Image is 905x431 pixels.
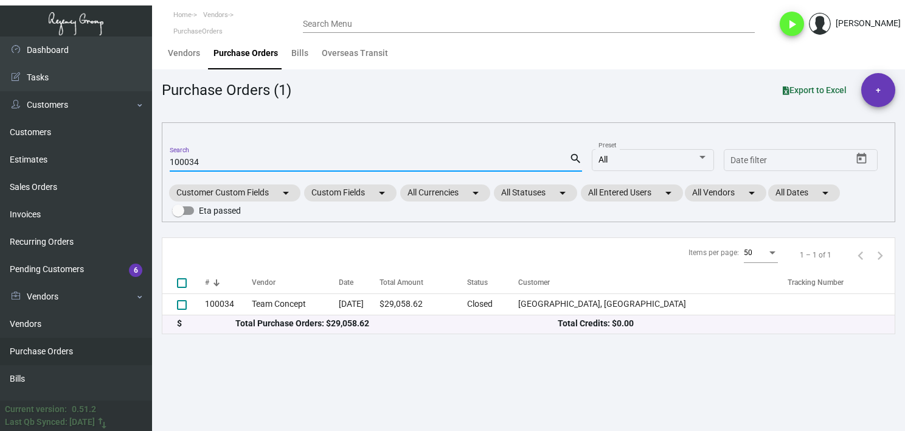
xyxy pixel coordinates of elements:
span: Home [173,11,192,19]
mat-icon: arrow_drop_down [555,186,570,200]
span: 50 [744,248,752,257]
mat-icon: arrow_drop_down [818,186,833,200]
div: Date [339,277,353,288]
mat-icon: arrow_drop_down [375,186,389,200]
td: Closed [467,293,518,315]
span: Export to Excel [783,85,847,95]
mat-chip: All Dates [768,184,840,201]
span: Eta passed [199,203,241,218]
div: Tracking Number [788,277,895,288]
div: Total Purchase Orders: $29,058.62 [235,317,558,330]
img: admin@bootstrapmaster.com [809,13,831,35]
button: play_arrow [780,12,804,36]
mat-chip: Customer Custom Fields [169,184,300,201]
div: Vendor [252,277,339,288]
input: End date [778,156,837,166]
mat-select: Items per page: [744,249,778,258]
mat-chip: All Entered Users [581,184,683,201]
div: Items per page: [688,247,739,258]
mat-icon: arrow_drop_down [279,186,293,200]
div: Vendor [252,277,276,288]
td: 100034 [205,293,252,315]
div: # [205,277,252,288]
mat-chip: All Vendors [685,184,766,201]
span: All [598,155,608,164]
div: Vendors [168,47,200,60]
mat-icon: arrow_drop_down [661,186,676,200]
mat-chip: All Currencies [400,184,490,201]
div: Purchase Orders (1) [162,79,291,101]
div: # [205,277,209,288]
div: Current version: [5,403,67,416]
div: 0.51.2 [72,403,96,416]
button: + [861,73,895,107]
input: Start date [730,156,768,166]
mat-icon: search [569,152,582,166]
div: 1 – 1 of 1 [800,250,831,261]
span: Vendors [203,11,228,19]
span: + [876,73,881,107]
mat-chip: Custom Fields [304,184,397,201]
td: [DATE] [339,293,380,315]
div: Tracking Number [788,277,844,288]
button: Previous page [851,245,870,265]
div: Bills [291,47,308,60]
td: [GEOGRAPHIC_DATA], [GEOGRAPHIC_DATA] [518,293,788,315]
i: play_arrow [785,17,799,32]
button: Export to Excel [773,79,856,101]
div: Status [467,277,518,288]
span: PurchaseOrders [173,27,223,35]
mat-icon: arrow_drop_down [744,186,759,200]
mat-icon: arrow_drop_down [468,186,483,200]
div: Last Qb Synced: [DATE] [5,416,95,429]
div: Status [467,277,488,288]
div: Purchase Orders [213,47,278,60]
mat-chip: All Statuses [494,184,577,201]
div: Total Credits: $0.00 [558,317,880,330]
div: Customer [518,277,550,288]
div: Overseas Transit [322,47,388,60]
button: Open calendar [852,149,872,169]
div: Customer [518,277,788,288]
td: Team Concept [252,293,339,315]
td: $29,058.62 [380,293,467,315]
div: $ [177,317,235,330]
button: Next page [870,245,890,265]
div: Total Amount [380,277,467,288]
div: Date [339,277,380,288]
div: Total Amount [380,277,423,288]
div: [PERSON_NAME] [836,17,901,30]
